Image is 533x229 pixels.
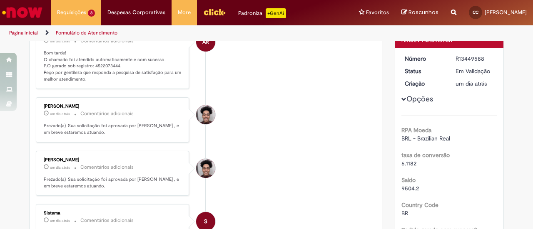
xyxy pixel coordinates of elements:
[238,8,286,18] div: Padroniza
[56,30,117,36] a: Formulário de Atendimento
[399,54,450,63] dt: Número
[80,217,134,224] small: Comentários adicionais
[57,8,86,17] span: Requisições
[107,8,165,17] span: Despesas Corporativas
[399,79,450,88] dt: Criação
[485,9,527,16] span: [PERSON_NAME]
[401,9,438,17] a: Rascunhos
[202,32,209,52] span: AR
[50,218,70,223] span: um dia atrás
[456,54,494,63] div: R13449588
[80,37,134,44] small: Comentários adicionais
[401,185,419,192] span: 9504.2
[44,211,182,216] div: Sistema
[456,79,494,88] div: 26/08/2025 16:35:56
[50,39,70,44] time: 26/08/2025 17:24:00
[9,30,38,36] a: Página inicial
[44,123,182,135] p: Prezado(a), Sua solicitação foi aprovada por [PERSON_NAME] , e em breve estaremos atuando.
[50,165,70,170] span: um dia atrás
[44,176,182,189] p: Prezado(a), Sua solicitação foi aprovada por [PERSON_NAME] , e em breve estaremos atuando.
[401,160,416,167] span: 6.1182
[1,4,44,21] img: ServiceNow
[50,165,70,170] time: 26/08/2025 16:50:15
[401,209,408,217] span: BR
[196,159,215,178] div: Gabriel Romao De Oliveira
[399,67,450,75] dt: Status
[456,80,487,87] time: 26/08/2025 16:35:56
[44,104,182,109] div: [PERSON_NAME]
[80,164,134,171] small: Comentários adicionais
[50,218,70,223] time: 26/08/2025 16:36:12
[366,8,389,17] span: Favoritos
[408,8,438,16] span: Rascunhos
[203,6,226,18] img: click_logo_yellow_360x200.png
[6,25,349,41] ul: Trilhas de página
[401,135,450,142] span: BRL - Brazilian Real
[401,176,416,184] b: Saldo
[456,67,494,75] div: Em Validação
[473,10,478,15] span: CC
[50,39,70,44] span: um dia atrás
[456,80,487,87] span: um dia atrás
[44,158,182,163] div: [PERSON_NAME]
[50,111,70,116] time: 26/08/2025 16:50:21
[44,50,182,83] p: Bom tarde! O chamado foi atendido automaticamente e com sucesso. P.O gerado sob registro: 4522073...
[401,151,450,159] b: taxa de conversão
[88,10,95,17] span: 3
[80,110,134,117] small: Comentários adicionais
[401,126,431,134] b: RPA Moeda
[196,32,215,52] div: Ambev RPA
[401,201,438,209] b: Country Code
[178,8,191,17] span: More
[196,105,215,124] div: Gabriel Romao De Oliveira
[50,111,70,116] span: um dia atrás
[266,8,286,18] p: +GenAi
